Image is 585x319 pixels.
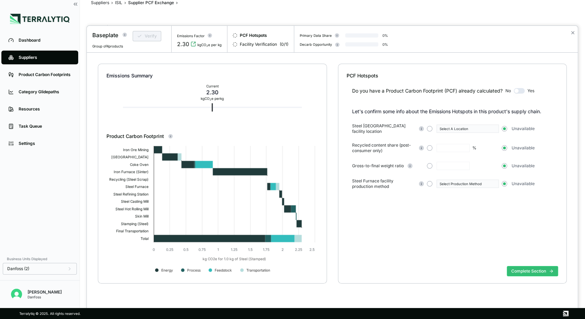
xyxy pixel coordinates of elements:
[309,247,315,252] text: 2.5
[263,247,270,252] text: 1.75
[206,44,208,47] sub: 2
[191,41,196,47] svg: View audit trail
[347,72,558,79] div: PCF Hotspots
[437,125,499,133] button: Select A Location
[382,42,388,46] div: 0 %
[215,268,232,272] text: Feedstock
[201,84,224,88] div: Current
[240,33,267,38] span: PCF Hotspots
[472,145,476,151] div: %
[114,170,148,174] text: Iron Furnace (Sinter)
[201,96,224,100] div: kg CO e per kg
[161,268,173,273] text: Energy
[121,222,148,226] text: Stamping (Steel)
[135,214,148,218] text: Skin Mill
[92,44,123,48] span: Group of 4 products
[183,247,188,252] text: 0.5
[153,247,155,252] text: 0
[201,88,224,96] div: 2.30
[352,108,558,115] p: Let's confirm some info about the Emissions Hotspots in this product's supply chain.
[187,268,201,272] text: Process
[106,133,318,140] div: Product Carbon Footprint
[300,33,332,38] div: Primary Data Share
[280,42,288,47] span: ( 0 / 1 )
[505,88,511,94] span: No
[571,29,575,37] button: Close
[511,126,534,131] span: Unavailable
[511,181,534,187] span: Unavailable
[352,123,415,134] span: Steel [GEOGRAPHIC_DATA] facility location
[240,42,277,47] span: Facility Verification
[115,207,148,211] text: Steel Hot Rolling Mill
[440,182,496,186] div: Select Production Method
[116,229,148,233] text: Final Transportation
[125,184,148,189] text: Steel Furnace
[203,257,266,261] text: kg CO2e for 1.0 kg of Steel (Stamped)
[231,247,237,252] text: 1.25
[527,88,534,94] span: Yes
[382,33,388,38] div: 0 %
[123,148,148,152] text: Iron Ore Mining
[109,177,148,182] text: Recycling (Steel Scrap)
[352,163,404,169] span: Gross-to-final weight ratio
[352,142,415,153] span: Recycled content share (post-consumer only)
[113,192,148,196] text: Steel Refining Station
[300,42,332,46] div: Decarb Opportunity
[507,266,558,276] button: Complete Section
[198,247,206,252] text: 0.75
[106,72,318,79] div: Emissions Summary
[352,87,503,94] div: Do you have a Product Carbon Footprint (PCF) already calculated?
[177,40,189,48] div: 2.30
[248,247,253,252] text: 1.5
[511,145,534,151] span: Unavailable
[177,34,205,38] div: Emissions Factor
[121,199,148,204] text: Steel Casting Mill
[111,155,148,159] text: [GEOGRAPHIC_DATA]
[246,268,270,273] text: Transportation
[295,247,302,252] text: 2.25
[281,247,284,252] text: 2
[130,162,148,167] text: Coke Oven
[217,247,219,252] text: 1
[440,127,496,131] div: Select A Location
[511,163,534,169] span: Unavailable
[437,180,499,188] button: Select Production Method
[210,98,212,101] sub: 2
[352,178,415,189] span: Steel Furnace facility production method
[166,247,173,252] text: 0.25
[197,43,222,47] div: kgCO e per kg
[92,31,118,39] div: Baseplate
[141,236,148,241] text: Total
